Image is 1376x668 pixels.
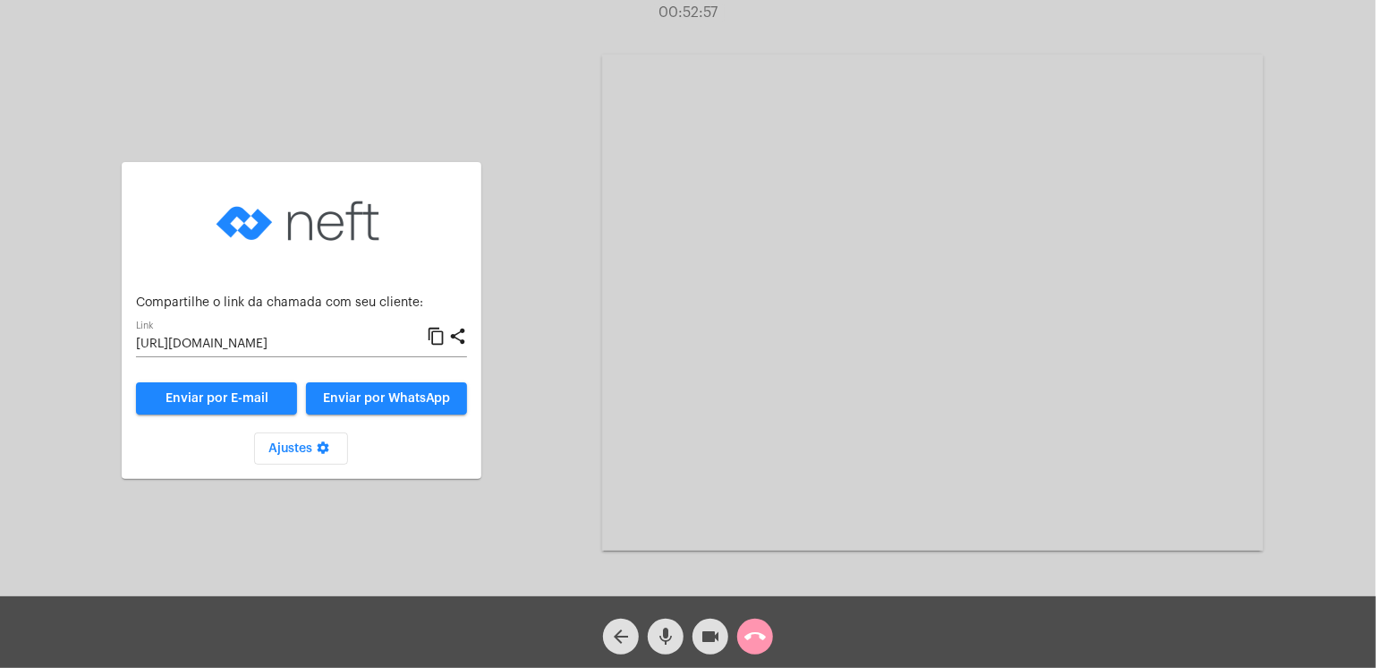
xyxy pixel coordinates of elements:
mat-icon: arrow_back [610,626,632,647]
mat-icon: settings [312,441,334,462]
mat-icon: mic [655,626,676,647]
mat-icon: content_copy [427,326,446,347]
img: logo-neft-novo-2.png [212,176,391,266]
button: Enviar por WhatsApp [306,382,467,415]
button: Ajustes [254,432,348,465]
span: Enviar por E-mail [165,392,268,405]
a: Enviar por E-mail [136,382,297,415]
span: Enviar por WhatsApp [322,392,450,405]
mat-icon: share [448,326,467,347]
mat-icon: videocam [700,626,721,647]
span: Ajustes [268,442,334,455]
p: Compartilhe o link da chamada com seu cliente: [136,296,467,310]
mat-icon: call_end [744,626,766,647]
span: 00:52:57 [658,5,718,20]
